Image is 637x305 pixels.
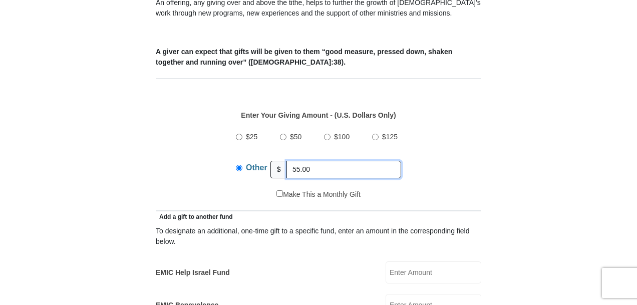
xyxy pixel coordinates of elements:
span: $25 [246,133,257,141]
strong: Enter Your Giving Amount - (U.S. Dollars Only) [241,111,396,119]
span: $ [270,161,287,178]
input: Enter Amount [386,261,481,283]
div: To designate an additional, one-time gift to a specific fund, enter an amount in the correspondin... [156,226,481,247]
span: Other [246,163,267,172]
b: A giver can expect that gifts will be given to them “good measure, pressed down, shaken together ... [156,48,452,66]
span: $125 [382,133,398,141]
label: Make This a Monthly Gift [276,189,361,200]
label: EMIC Help Israel Fund [156,267,230,278]
span: Add a gift to another fund [156,213,233,220]
input: Other Amount [286,161,401,178]
input: Make This a Monthly Gift [276,190,283,197]
span: $50 [290,133,301,141]
span: $100 [334,133,350,141]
